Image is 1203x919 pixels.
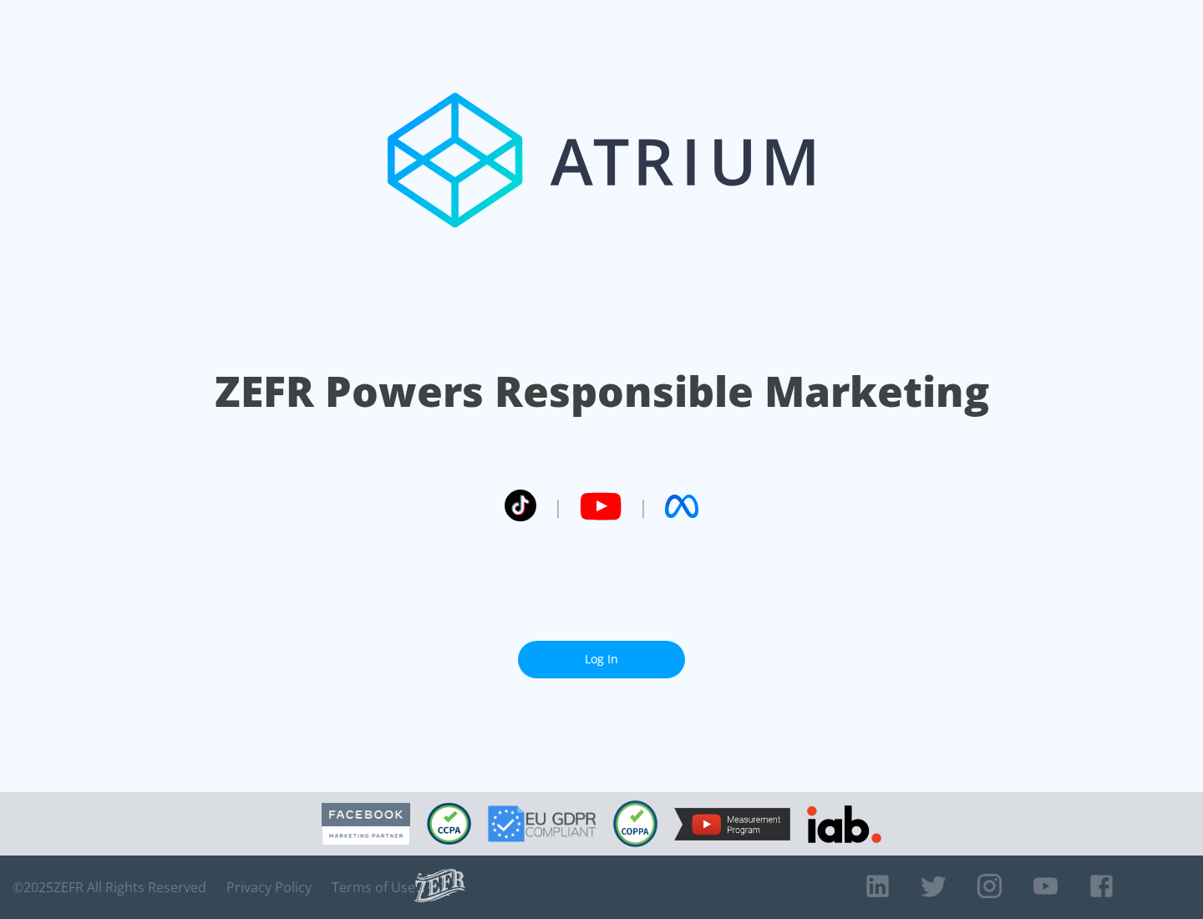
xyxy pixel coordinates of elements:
img: Facebook Marketing Partner [322,803,410,845]
a: Terms of Use [332,879,415,896]
img: GDPR Compliant [488,805,596,842]
h1: ZEFR Powers Responsible Marketing [215,363,989,420]
span: | [553,494,563,519]
img: COPPA Compliant [613,800,657,847]
img: IAB [807,805,881,843]
img: CCPA Compliant [427,803,471,845]
span: | [638,494,648,519]
a: Log In [518,641,685,678]
a: Privacy Policy [226,879,312,896]
span: © 2025 ZEFR All Rights Reserved [13,879,206,896]
img: YouTube Measurement Program [674,808,790,840]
